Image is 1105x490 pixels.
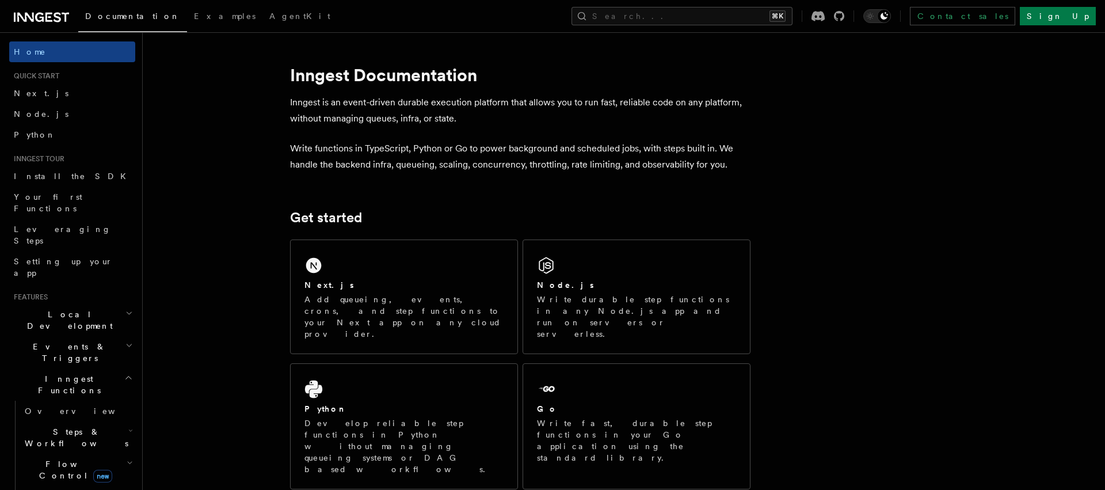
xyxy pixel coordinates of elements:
h2: Node.js [537,279,594,291]
span: Inngest tour [9,154,64,164]
span: Events & Triggers [9,341,125,364]
h1: Inngest Documentation [290,64,750,85]
button: Local Development [9,304,135,336]
a: Install the SDK [9,166,135,187]
a: Setting up your app [9,251,135,283]
span: Inngest Functions [9,373,124,396]
h2: Python [304,403,347,415]
button: Steps & Workflows [20,421,135,454]
span: Your first Functions [14,192,82,213]
span: Overview [25,407,143,416]
a: Contact sales [910,7,1015,25]
button: Flow Controlnew [20,454,135,486]
span: Steps & Workflows [20,426,128,449]
button: Events & Triggers [9,336,135,369]
button: Inngest Functions [9,369,135,401]
p: Inngest is an event-driven durable execution platform that allows you to run fast, reliable code ... [290,94,750,127]
p: Add queueing, events, crons, and step functions to your Next app on any cloud provider. [304,294,504,340]
span: Documentation [85,12,180,21]
kbd: ⌘K [769,10,786,22]
a: Home [9,41,135,62]
a: Leveraging Steps [9,219,135,251]
span: Install the SDK [14,172,133,181]
span: Flow Control [20,458,127,481]
span: Node.js [14,109,68,119]
span: new [93,470,112,483]
a: Next.js [9,83,135,104]
a: Node.jsWrite durable step functions in any Node.js app and run on servers or serverless. [523,240,750,354]
span: Local Development [9,309,125,332]
button: Toggle dark mode [863,9,891,23]
p: Write fast, durable step functions in your Go application using the standard library. [537,417,736,464]
span: Quick start [9,71,59,81]
span: Examples [194,12,256,21]
span: Next.js [14,89,68,98]
a: Next.jsAdd queueing, events, crons, and step functions to your Next app on any cloud provider. [290,240,518,354]
p: Write functions in TypeScript, Python or Go to power background and scheduled jobs, with steps bu... [290,140,750,173]
span: Setting up your app [14,257,113,278]
button: Search...⌘K [571,7,792,25]
a: Documentation [78,3,187,32]
h2: Next.js [304,279,354,291]
a: PythonDevelop reliable step functions in Python without managing queueing systems or DAG based wo... [290,363,518,489]
a: Sign Up [1020,7,1096,25]
a: AgentKit [262,3,337,31]
span: AgentKit [269,12,330,21]
span: Home [14,46,46,58]
p: Develop reliable step functions in Python without managing queueing systems or DAG based workflows. [304,417,504,475]
a: Python [9,124,135,145]
span: Leveraging Steps [14,225,111,245]
a: Overview [20,401,135,421]
span: Python [14,130,56,139]
a: Examples [187,3,262,31]
a: Node.js [9,104,135,124]
a: GoWrite fast, durable step functions in your Go application using the standard library. [523,363,750,489]
a: Your first Functions [9,187,135,219]
a: Get started [290,210,362,226]
span: Features [9,293,48,302]
p: Write durable step functions in any Node.js app and run on servers or serverless. [537,294,736,340]
h2: Go [537,403,558,415]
